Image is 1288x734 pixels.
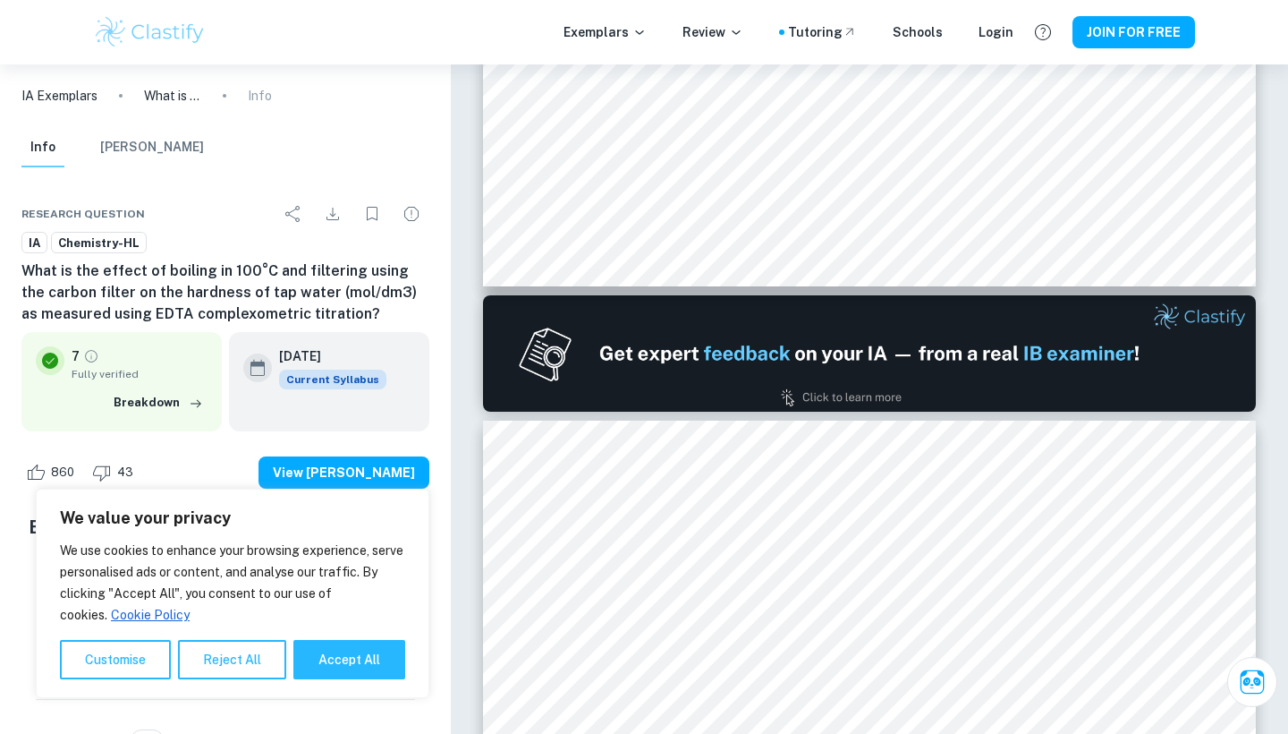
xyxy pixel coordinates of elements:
span: 43 [107,464,143,482]
span: Current Syllabus [279,370,386,389]
button: [PERSON_NAME] [100,128,204,167]
div: Like [21,458,84,487]
p: Info [248,86,272,106]
a: Schools [893,22,943,42]
p: We value your privacy [60,508,405,529]
span: Fully verified [72,366,208,382]
img: Ad [483,295,1256,412]
img: Clastify logo [93,14,207,50]
p: Exemplars [563,22,647,42]
p: Review [682,22,743,42]
a: IA Exemplars [21,86,97,106]
a: Tutoring [788,22,857,42]
p: What is the effect of boiling in 100°C and filtering using the carbon filter on the hardness of t... [144,86,201,106]
div: We value your privacy [36,489,429,698]
div: Share [275,196,311,232]
span: Research question [21,206,145,222]
span: IA [22,235,47,252]
button: Customise [60,640,171,679]
p: 7 [72,346,80,366]
h6: What is the effect of boiling in 100°C and filtering using the carbon filter on the hardness of t... [21,260,429,325]
a: Login [979,22,1013,42]
button: Accept All [293,640,405,679]
button: JOIN FOR FREE [1072,16,1195,48]
a: Cookie Policy [110,607,191,623]
span: 860 [41,464,84,482]
button: Info [21,128,64,167]
div: Dislike [88,458,143,487]
h5: Examiner's summary [29,514,422,541]
h6: [DATE] [279,346,372,366]
div: Download [315,196,351,232]
button: Breakdown [109,389,208,416]
a: IA [21,232,47,254]
p: We use cookies to enhance your browsing experience, serve personalised ads or content, and analys... [60,540,405,626]
div: Report issue [394,196,429,232]
a: Chemistry-HL [51,232,147,254]
button: Ask Clai [1227,657,1277,707]
div: This exemplar is based on the current syllabus. Feel free to refer to it for inspiration/ideas wh... [279,370,386,389]
span: Chemistry-HL [52,235,146,252]
a: Grade fully verified [83,348,99,364]
div: Bookmark [354,196,390,232]
button: Reject All [178,640,286,679]
button: View [PERSON_NAME] [258,457,429,489]
button: Help and Feedback [1028,17,1058,47]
